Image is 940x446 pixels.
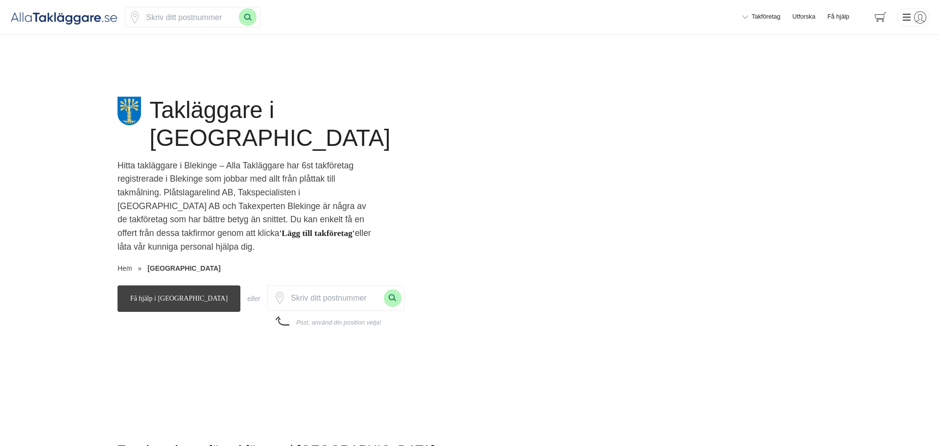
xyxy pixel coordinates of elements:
img: Alla Takläggare [10,9,118,25]
a: Utforska [793,13,816,22]
span: » [138,263,141,274]
span: Klicka för att använda din position. [129,11,141,23]
a: Hem [117,264,132,272]
div: eller [247,293,260,304]
svg: Pin / Karta [129,11,141,23]
input: Skriv ditt postnummer [286,288,384,308]
p: Hitta takläggare i Blekinge – Alla Takläggare har 6st takföretag registrerade i Blekinge som jobb... [117,159,376,258]
input: Skriv ditt postnummer [141,7,239,27]
span: Få hjälp i Blekinge län [117,285,240,312]
h1: Takläggare i [GEOGRAPHIC_DATA] [150,96,406,159]
span: navigation-cart [868,9,893,26]
svg: Pin / Karta [274,292,286,304]
span: Få hjälp [827,13,849,22]
span: Takföretag [752,13,780,22]
strong: 'Lägg till takföretag' [279,228,354,238]
button: Sök med postnummer [239,8,257,26]
nav: Breadcrumb [117,263,376,274]
button: Sök med postnummer [384,289,401,307]
div: Psst, använd din position vetja! [296,319,381,328]
span: Klicka för att använda din position. [274,292,286,304]
a: [GEOGRAPHIC_DATA] [147,264,221,272]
